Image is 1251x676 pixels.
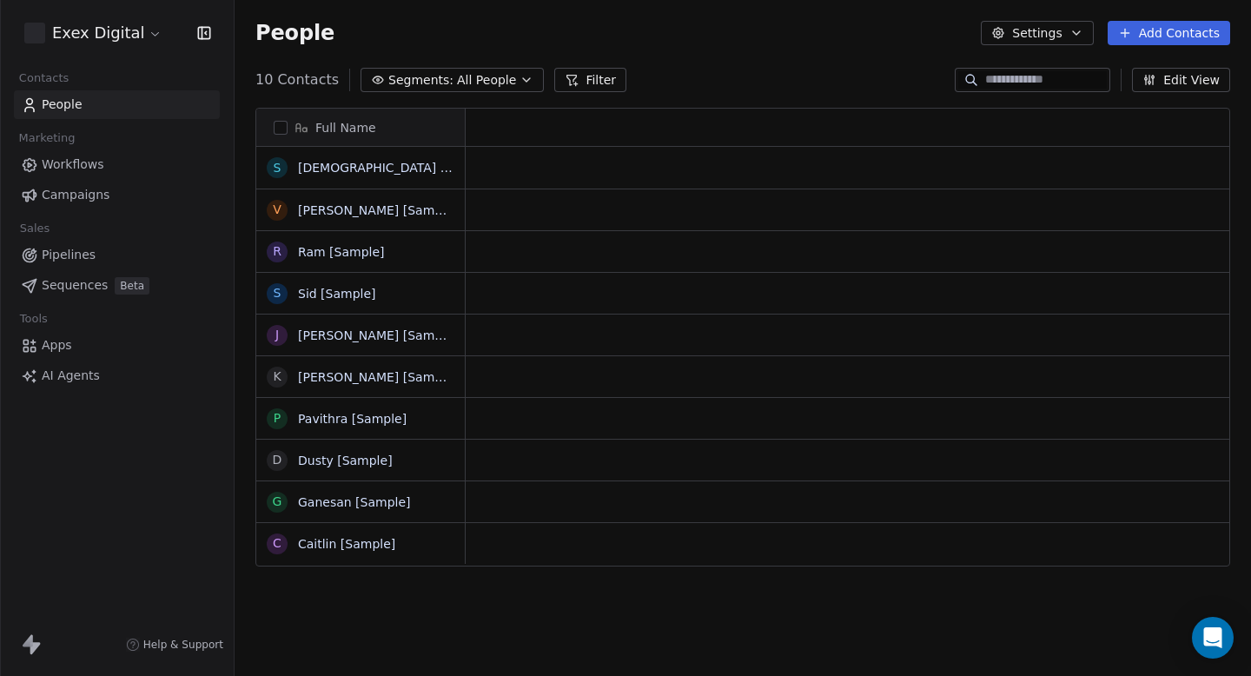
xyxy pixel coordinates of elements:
[42,336,72,355] span: Apps
[298,245,385,259] a: Ram [Sample]
[1132,68,1230,92] button: Edit View
[315,119,376,136] span: Full Name
[457,71,516,89] span: All People
[1192,617,1234,659] div: Open Intercom Messenger
[115,277,149,295] span: Beta
[14,331,220,360] a: Apps
[298,495,411,509] a: Ganesan [Sample]
[42,156,104,174] span: Workflows
[14,241,220,269] a: Pipelines
[255,20,334,46] span: People
[298,161,495,175] a: [DEMOGRAPHIC_DATA] [Sample]
[274,284,281,302] div: S
[14,361,220,390] a: AI Agents
[42,186,109,204] span: Campaigns
[14,181,220,209] a: Campaigns
[143,638,223,652] span: Help & Support
[11,125,83,151] span: Marketing
[273,451,282,469] div: D
[52,22,144,44] span: Exex Digital
[388,71,453,89] span: Segments:
[273,493,282,511] div: G
[554,68,626,92] button: Filter
[42,367,100,385] span: AI Agents
[298,287,376,301] a: Sid [Sample]
[1108,21,1230,45] button: Add Contacts
[11,65,76,91] span: Contacts
[298,328,458,342] a: [PERSON_NAME] [Sample]
[981,21,1093,45] button: Settings
[42,246,96,264] span: Pipelines
[274,159,281,177] div: S
[42,276,108,295] span: Sequences
[21,18,166,48] button: Exex Digital
[255,70,339,90] span: 10 Contacts
[273,201,281,219] div: V
[256,109,465,146] div: Full Name
[256,147,466,662] div: grid
[298,454,393,467] a: Dusty [Sample]
[12,306,55,332] span: Tools
[42,96,83,114] span: People
[274,409,281,427] div: P
[14,150,220,179] a: Workflows
[273,368,281,386] div: K
[298,370,458,384] a: [PERSON_NAME] [Sample]
[275,326,279,344] div: J
[14,90,220,119] a: People
[273,534,281,553] div: C
[273,242,281,261] div: R
[14,271,220,300] a: SequencesBeta
[126,638,223,652] a: Help & Support
[298,203,458,217] a: [PERSON_NAME] [Sample]
[12,215,57,242] span: Sales
[298,412,407,426] a: Pavithra [Sample]
[298,537,395,551] a: Caitlin [Sample]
